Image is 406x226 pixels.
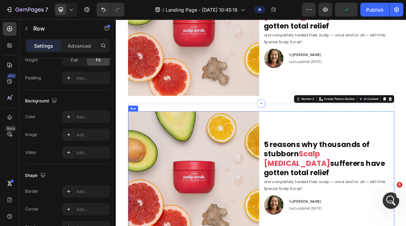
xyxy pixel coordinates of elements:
button: go back [4,3,18,16]
div: Publish [366,6,383,13]
button: Emoji picker [11,173,16,179]
div: Add... [76,114,109,120]
div: Add... [76,132,109,138]
iframe: Intercom live chat [383,192,399,209]
div: Let me guide you on how to access the trash option, [PERSON_NAME].Here is how you do it: Go to yo... [5,22,113,144]
img: Profile image for Brian [20,4,31,15]
div: Add... [76,75,109,81]
button: Publish [360,3,389,16]
div: Rich Text Editor. Editing area: main [209,17,395,38]
div: Rich Text Editor. Editing area: main [245,45,395,66]
span: Full [71,57,78,63]
div: Section 2 [261,110,282,116]
div: Padding [25,75,41,81]
p: By [245,45,394,55]
div: 450 [7,73,16,79]
div: Close [121,3,133,15]
textarea: Message… [6,159,132,171]
div: ​ [11,126,107,139]
div: Shape [25,171,47,180]
p: 7 [45,5,48,14]
div: Video [25,149,36,156]
div: Row [19,123,30,129]
p: Create Theme Section [295,110,339,116]
div: Beta [5,126,16,131]
span: 4 [397,182,402,188]
span: Scalp [MEDICAL_DATA] [210,183,304,212]
p: Active [33,9,47,15]
img: gempages_487139829310555057-b6b04350-f76e-4a1a-a222-c5d233026f57.png [210,42,238,69]
h1: [PERSON_NAME] [33,3,78,9]
div: Add... [76,189,109,195]
button: Send a message… [118,171,129,182]
p: Advanced [68,42,91,49]
div: Undo/Redo [97,3,124,16]
button: Home [108,3,121,16]
p: Settings [34,42,53,49]
div: Let me guide you on how to access the trash option, [PERSON_NAME]. Here is how you do it: Go to y... [11,26,107,87]
div: Add... [76,206,109,213]
button: AI Content [343,109,374,117]
div: Corner [25,206,39,212]
button: Upload attachment [33,173,38,179]
p: Last updated [DATE] [245,55,394,65]
iframe: Design area [116,19,406,226]
button: Gif picker [22,173,27,179]
div: [PERSON_NAME] • 1m ago [11,145,66,149]
div: Image [25,132,37,138]
button: 7 [3,3,51,16]
div: Brian says… [5,22,132,156]
strong: [PERSON_NAME] [251,46,291,54]
h2: 5 reasons why thousands of stubborn sufferers have gotten total relief [209,170,395,225]
div: BeKynd says… [5,156,132,179]
p: and completely healed their scalp — once and for all — with this Special Scalp Scrub! [210,18,394,37]
p: Row [33,24,92,33]
div: Add... [76,150,109,156]
div: it was after 30 days though [55,156,132,171]
div: Border [25,188,38,194]
span: Landing Page - [DATE] 10:45:18 [166,6,238,13]
span: Fit [96,57,101,63]
div: Background [25,97,58,106]
span: / [162,6,164,13]
div: Color [25,114,36,120]
div: Height [25,57,38,63]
